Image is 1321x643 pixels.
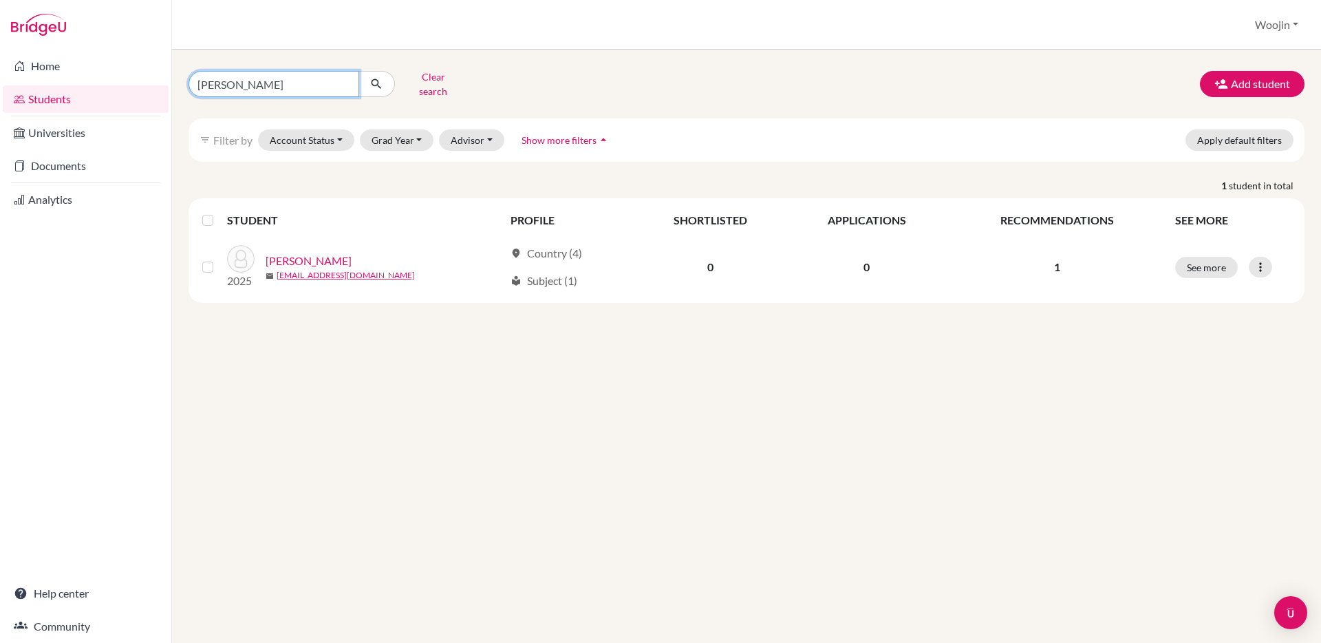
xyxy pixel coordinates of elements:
input: Find student by name... [189,71,359,97]
a: Documents [3,152,169,180]
span: student in total [1229,178,1304,193]
a: Help center [3,580,169,607]
th: STUDENT [227,204,502,237]
td: 0 [786,237,947,297]
div: Country (4) [511,245,582,262]
button: Show more filtersarrow_drop_up [510,129,622,151]
button: Woojin [1249,12,1304,38]
td: 0 [634,237,786,297]
a: Home [3,52,169,80]
p: 2025 [227,273,255,289]
span: Show more filters [522,134,597,146]
a: Universities [3,119,169,147]
div: Subject (1) [511,273,577,289]
span: Filter by [213,134,253,147]
th: APPLICATIONS [786,204,947,237]
img: Bridge-U [11,14,66,36]
a: Analytics [3,186,169,213]
button: Grad Year [360,129,434,151]
p: 1 [956,259,1159,275]
a: [EMAIL_ADDRESS][DOMAIN_NAME] [277,269,415,282]
a: Students [3,85,169,113]
a: Community [3,613,169,640]
th: SHORTLISTED [634,204,786,237]
strong: 1 [1221,178,1229,193]
i: arrow_drop_up [597,133,610,147]
a: [PERSON_NAME] [266,253,352,269]
i: filter_list [200,134,211,145]
th: SEE MORE [1167,204,1299,237]
button: See more [1175,257,1238,278]
span: local_library [511,275,522,286]
span: location_on [511,248,522,259]
div: Open Intercom Messenger [1274,596,1307,629]
th: RECOMMENDATIONS [947,204,1167,237]
button: Advisor [439,129,504,151]
th: PROFILE [502,204,634,237]
button: Clear search [395,66,471,102]
button: Add student [1200,71,1304,97]
span: mail [266,272,274,280]
button: Account Status [258,129,354,151]
button: Apply default filters [1185,129,1293,151]
img: Benwell, Corey [227,245,255,273]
